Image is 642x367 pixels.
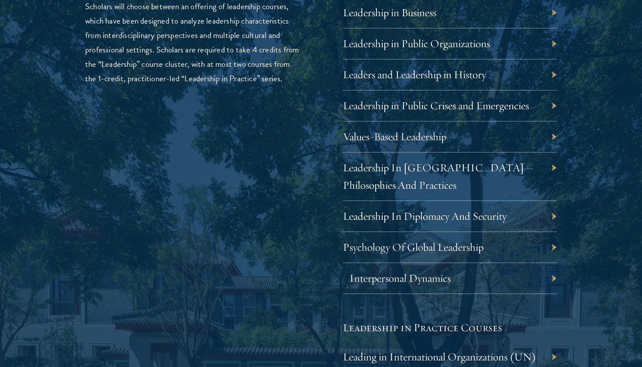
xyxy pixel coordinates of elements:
[343,99,529,112] a: Leadership in Public Crises and Emergencies
[349,271,451,285] a: Interpersonal Dynamics
[343,240,483,254] a: Psychology Of Global Leadership
[343,209,507,223] a: Leadership In Diplomacy And Security
[343,37,490,50] a: Leadership in Public Organizations
[343,130,446,143] a: Values-Based Leadership
[343,161,533,192] a: Leadership In [GEOGRAPHIC_DATA] – Philosophies And Practices
[343,68,486,81] a: Leaders and Leadership in History
[343,350,536,364] a: Leading in International Organizations (UN)
[343,320,557,335] h5: Leadership in Practice Courses
[343,6,436,19] a: Leadership in Business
